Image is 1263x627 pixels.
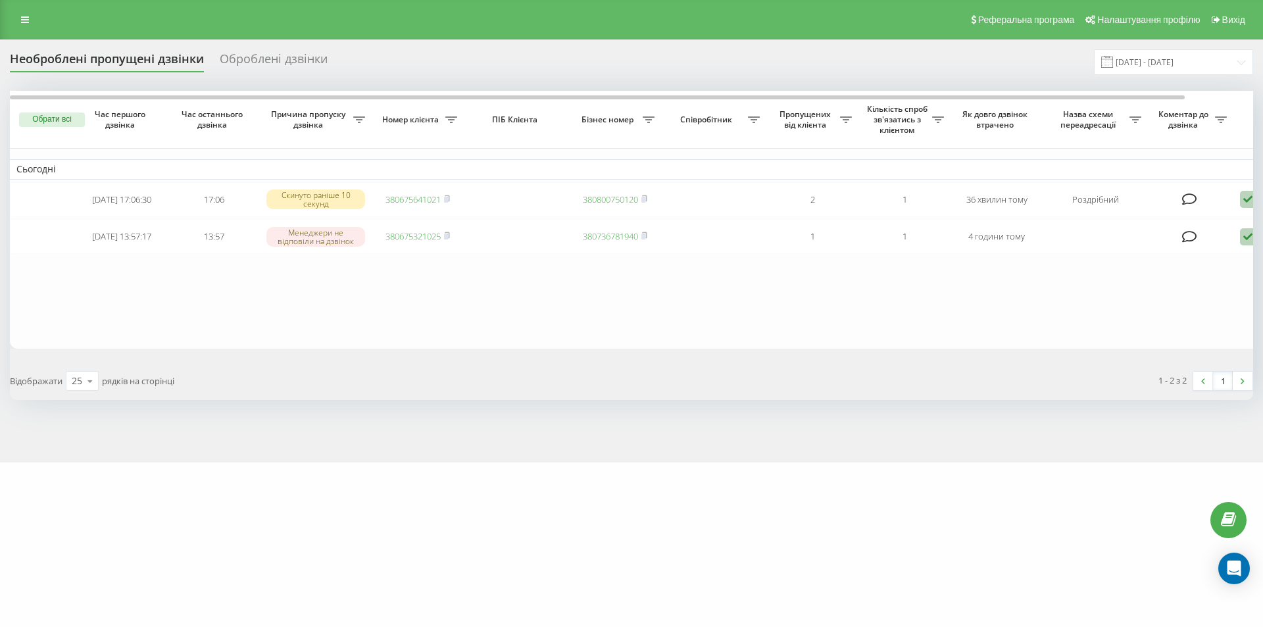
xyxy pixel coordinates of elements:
[583,193,638,205] a: 380800750120
[1043,182,1148,217] td: Роздрібний
[576,114,643,125] span: Бізнес номер
[378,114,445,125] span: Номер клієнта
[266,227,365,247] div: Менеджери не відповіли на дзвінок
[385,230,441,242] a: 380675321025
[168,219,260,254] td: 13:57
[1158,374,1187,387] div: 1 - 2 з 2
[1222,14,1245,25] span: Вихід
[76,219,168,254] td: [DATE] 13:57:17
[1097,14,1200,25] span: Налаштування профілю
[475,114,558,125] span: ПІБ Клієнта
[858,219,951,254] td: 1
[266,109,353,130] span: Причина пропуску дзвінка
[266,189,365,209] div: Скинуто раніше 10 секунд
[668,114,748,125] span: Співробітник
[951,182,1043,217] td: 36 хвилин тому
[773,109,840,130] span: Пропущених від клієнта
[220,52,328,72] div: Оброблені дзвінки
[102,375,174,387] span: рядків на сторінці
[1154,109,1215,130] span: Коментар до дзвінка
[951,219,1043,254] td: 4 години тому
[10,375,62,387] span: Відображати
[86,109,157,130] span: Час першого дзвінка
[385,193,441,205] a: 380675641021
[1218,553,1250,584] div: Open Intercom Messenger
[858,182,951,217] td: 1
[766,219,858,254] td: 1
[978,14,1075,25] span: Реферальна програма
[1049,109,1129,130] span: Назва схеми переадресації
[19,113,85,127] button: Обрати всі
[76,182,168,217] td: [DATE] 17:06:30
[583,230,638,242] a: 380736781940
[865,104,932,135] span: Кількість спроб зв'язатись з клієнтом
[961,109,1032,130] span: Як довго дзвінок втрачено
[1213,372,1233,390] a: 1
[168,182,260,217] td: 17:06
[10,52,204,72] div: Необроблені пропущені дзвінки
[72,374,82,388] div: 25
[178,109,249,130] span: Час останнього дзвінка
[766,182,858,217] td: 2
